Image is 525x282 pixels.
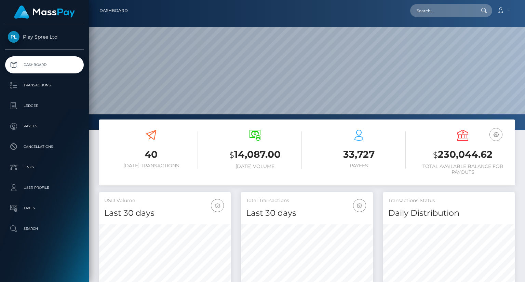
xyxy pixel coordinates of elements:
[416,164,510,175] h6: Total Available Balance for Payouts
[8,203,81,213] p: Taxes
[208,148,302,162] h3: 14,087.00
[246,207,367,219] h4: Last 30 days
[416,148,510,162] h3: 230,044.62
[8,101,81,111] p: Ledger
[208,164,302,169] h6: [DATE] Volume
[5,159,84,176] a: Links
[5,179,84,196] a: User Profile
[246,197,367,204] h5: Total Transactions
[8,80,81,90] p: Transactions
[410,4,474,17] input: Search...
[388,197,510,204] h5: Transactions Status
[5,77,84,94] a: Transactions
[104,207,226,219] h4: Last 30 days
[8,142,81,152] p: Cancellations
[8,60,81,70] p: Dashboard
[5,118,84,135] a: Payees
[5,97,84,114] a: Ledger
[104,197,226,204] h5: USD Volume
[5,34,84,40] span: Play Spree Ltd
[8,121,81,131] p: Payees
[99,3,128,18] a: Dashboard
[312,163,406,169] h6: Payees
[14,5,75,19] img: MassPay Logo
[104,163,198,169] h6: [DATE] Transactions
[5,200,84,217] a: Taxes
[312,148,406,161] h3: 33,727
[104,148,198,161] h3: 40
[8,224,81,234] p: Search
[5,138,84,155] a: Cancellations
[388,207,510,219] h4: Daily Distribution
[8,162,81,172] p: Links
[5,56,84,73] a: Dashboard
[5,220,84,237] a: Search
[433,150,438,160] small: $
[229,150,234,160] small: $
[8,31,19,43] img: Play Spree Ltd
[8,183,81,193] p: User Profile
